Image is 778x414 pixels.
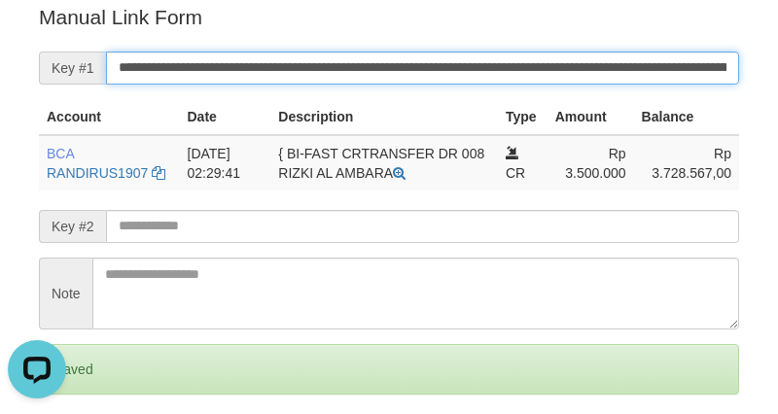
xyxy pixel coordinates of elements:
[39,3,739,31] p: Manual Link Form
[152,165,165,181] a: Copy RANDIRUS1907 to clipboard
[548,99,634,135] th: Amount
[634,99,739,135] th: Balance
[39,99,180,135] th: Account
[180,135,271,190] td: [DATE] 02:29:41
[180,99,271,135] th: Date
[506,165,525,181] span: CR
[498,99,548,135] th: Type
[39,52,106,85] span: Key #1
[39,210,106,243] span: Key #2
[47,146,74,161] span: BCA
[634,135,739,190] td: Rp 3.728.567,00
[270,135,498,190] td: { BI-FAST CRTRANSFER DR 008 RIZKI AL AMBARA
[39,258,92,329] span: Note
[270,99,498,135] th: Description
[548,135,634,190] td: Rp 3.500.000
[47,165,148,181] a: RANDIRUS1907
[39,344,739,395] div: Saved
[8,8,66,66] button: Open LiveChat chat widget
